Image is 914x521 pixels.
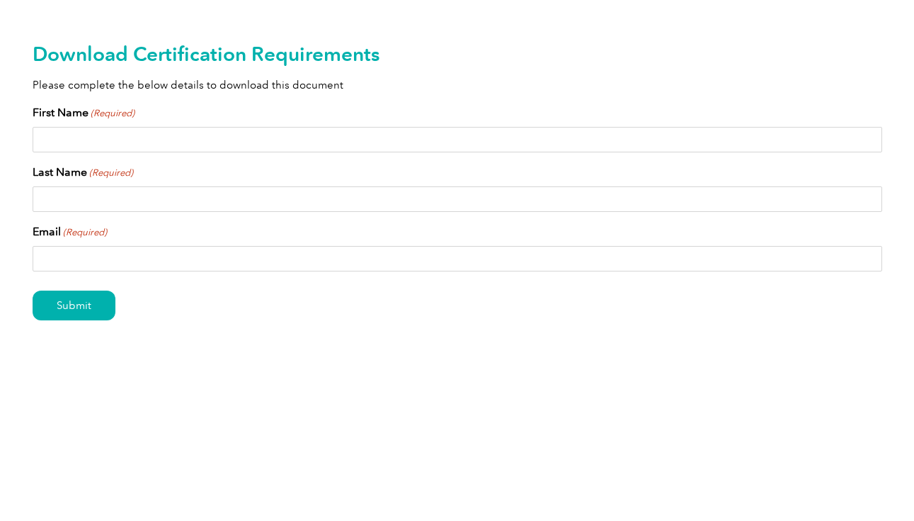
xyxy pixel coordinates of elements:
[62,225,107,240] span: (Required)
[33,291,115,320] input: Submit
[33,164,133,181] label: Last Name
[33,77,882,93] p: Please complete the below details to download this document
[33,43,882,65] h2: Download Certification Requirements
[33,223,107,240] label: Email
[89,106,135,121] span: (Required)
[88,166,133,180] span: (Required)
[33,104,135,121] label: First Name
